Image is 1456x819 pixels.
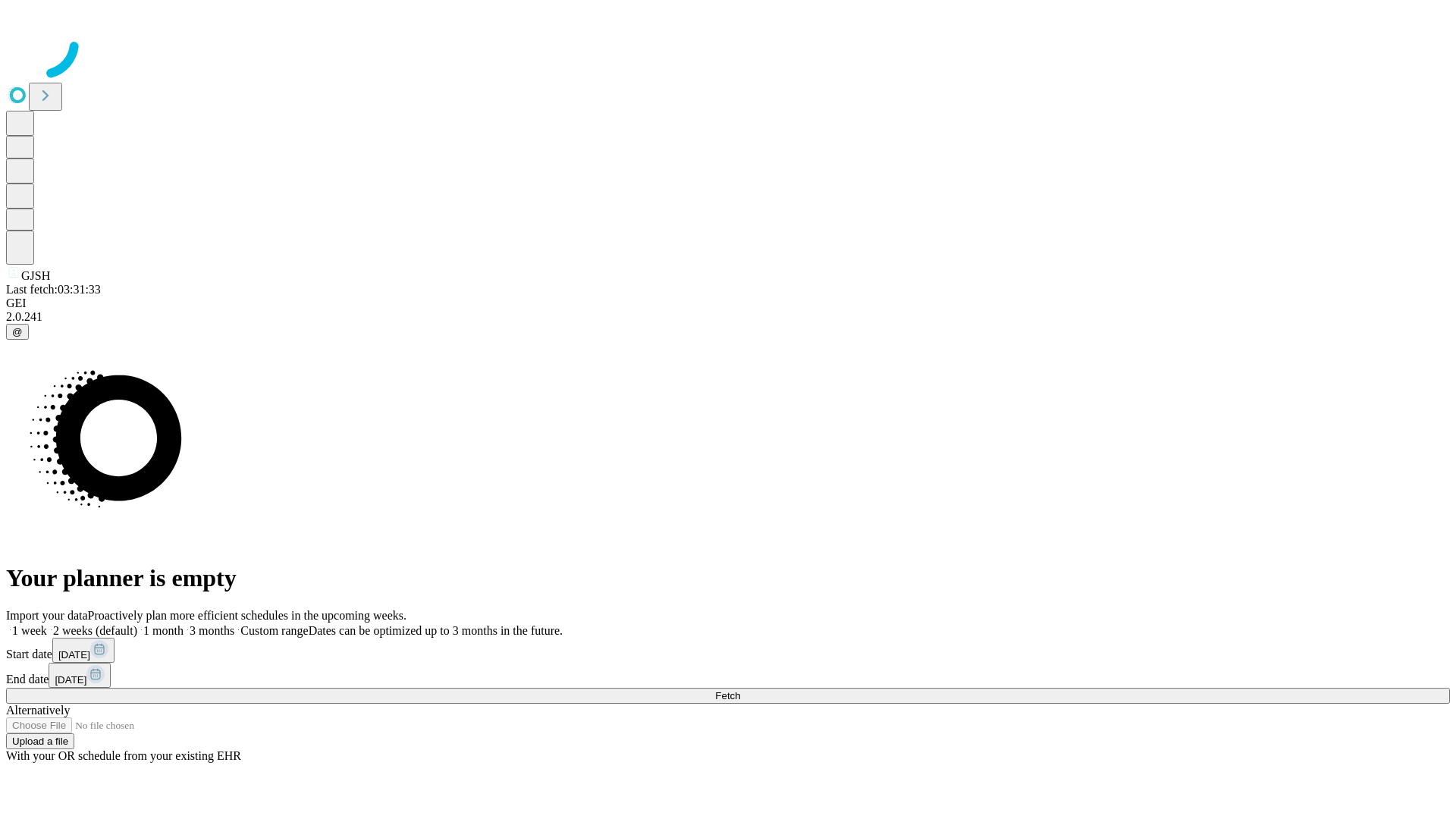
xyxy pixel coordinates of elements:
[6,297,1450,310] div: GEI
[143,624,184,637] span: 1 month
[58,649,90,661] span: [DATE]
[21,269,50,282] span: GJSH
[6,564,1450,592] h1: Your planner is empty
[12,624,47,637] span: 1 week
[6,704,70,717] span: Alternatively
[6,733,74,749] button: Upload a file
[6,283,101,296] span: Last fetch: 03:31:33
[88,609,406,622] span: Proactively plan more efficient schedules in the upcoming weeks.
[52,638,115,663] button: [DATE]
[12,326,23,337] span: @
[309,624,563,637] span: Dates can be optimized up to 3 months in the future.
[6,663,1450,688] div: End date
[6,609,88,622] span: Import your data
[715,690,740,701] span: Fetch
[53,624,137,637] span: 2 weeks (default)
[6,638,1450,663] div: Start date
[6,688,1450,704] button: Fetch
[6,310,1450,324] div: 2.0.241
[6,749,241,762] span: With your OR schedule from your existing EHR
[6,324,29,340] button: @
[240,624,308,637] span: Custom range
[55,674,86,686] span: [DATE]
[190,624,234,637] span: 3 months
[49,663,111,688] button: [DATE]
